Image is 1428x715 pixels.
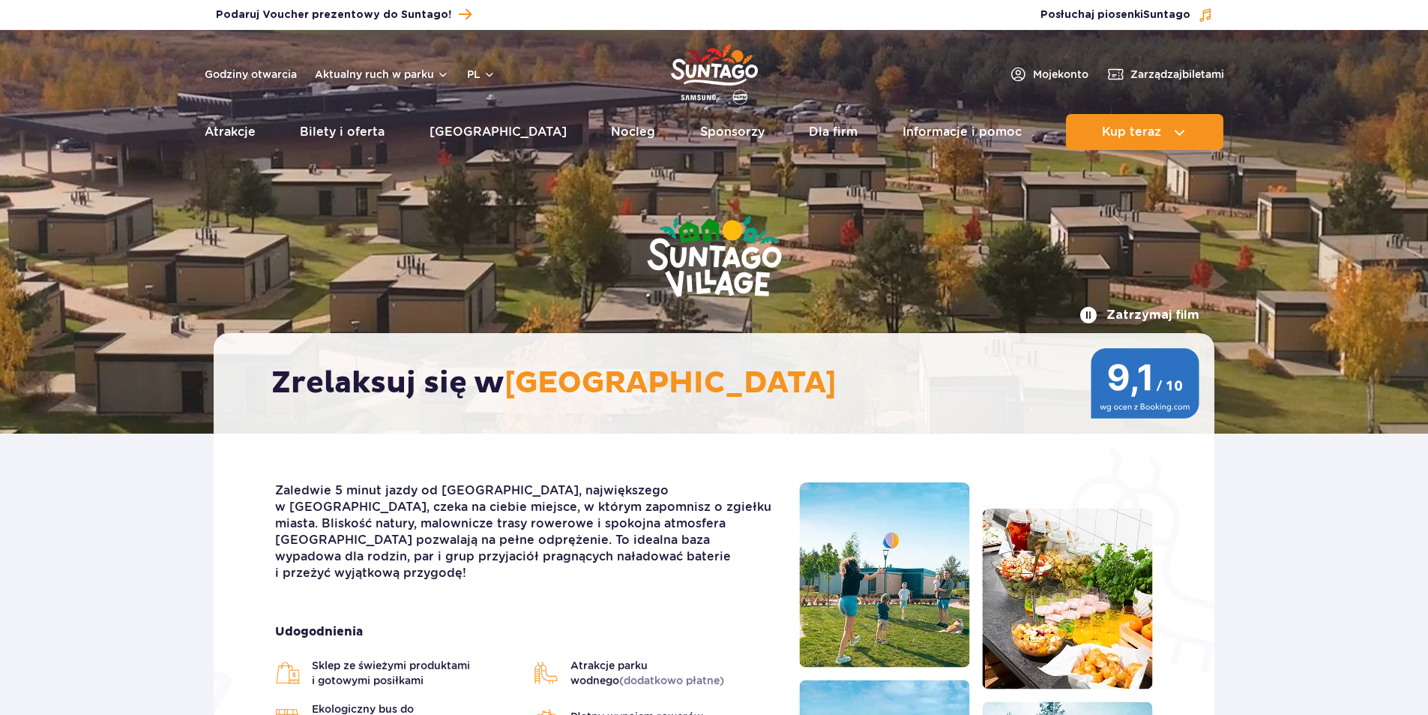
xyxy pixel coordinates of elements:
span: Podaruj Voucher prezentowy do Suntago! [216,8,451,23]
span: (dodatkowo płatne) [619,674,724,686]
span: Kup teraz [1102,125,1161,139]
p: Zaledwie 5 minut jazdy od [GEOGRAPHIC_DATA], największego w [GEOGRAPHIC_DATA], czeka na ciebie mi... [275,482,777,581]
a: Podaruj Voucher prezentowy do Suntago! [216,5,472,25]
button: pl [467,67,495,82]
button: Zatrzymaj film [1079,306,1199,324]
img: Suntago Village [587,158,842,359]
a: Nocleg [611,114,655,150]
a: Informacje i pomoc [903,114,1022,150]
span: [GEOGRAPHIC_DATA] [504,365,837,402]
span: Zarządzaj biletami [1130,67,1224,82]
a: [GEOGRAPHIC_DATA] [430,114,567,150]
a: Sponsorzy [700,114,765,150]
img: 9,1/10 wg ocen z Booking.com [1091,348,1199,419]
button: Aktualny ruch w parku [315,68,449,80]
strong: Udogodnienia [275,623,777,640]
a: Zarządzajbiletami [1106,65,1224,83]
a: Dla firm [809,114,858,150]
button: Kup teraz [1066,114,1223,150]
span: Posłuchaj piosenki [1040,8,1190,23]
h2: Zrelaksuj się w [271,365,1172,402]
span: Suntago [1143,10,1190,20]
a: Bilety i oferta [300,114,385,150]
span: Sklep ze świeżymi produktami i gotowymi posiłkami [312,658,519,688]
a: Godziny otwarcia [205,67,297,82]
a: Park of Poland [671,38,758,107]
span: Moje konto [1033,67,1088,82]
a: Atrakcje [205,114,256,150]
button: Posłuchaj piosenkiSuntago [1040,8,1213,23]
span: Atrakcje parku wodnego [570,658,777,688]
a: Mojekonto [1009,65,1088,83]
